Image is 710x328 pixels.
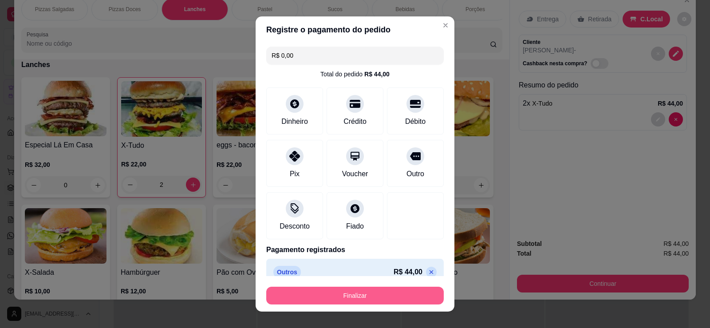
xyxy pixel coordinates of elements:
div: Voucher [342,169,368,179]
div: Fiado [346,221,364,232]
div: Desconto [280,221,310,232]
button: Finalizar [266,287,444,304]
header: Registre o pagamento do pedido [256,16,454,43]
p: R$ 44,00 [394,267,422,277]
div: Total do pedido [320,70,390,79]
div: R$ 44,00 [364,70,390,79]
div: Dinheiro [281,116,308,127]
div: Outro [406,169,424,179]
p: Outros [273,266,301,278]
p: Pagamento registrados [266,245,444,255]
div: Crédito [343,116,367,127]
div: Débito [405,116,426,127]
input: Ex.: hambúrguer de cordeiro [272,47,438,64]
button: Close [438,18,453,32]
div: Pix [290,169,300,179]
